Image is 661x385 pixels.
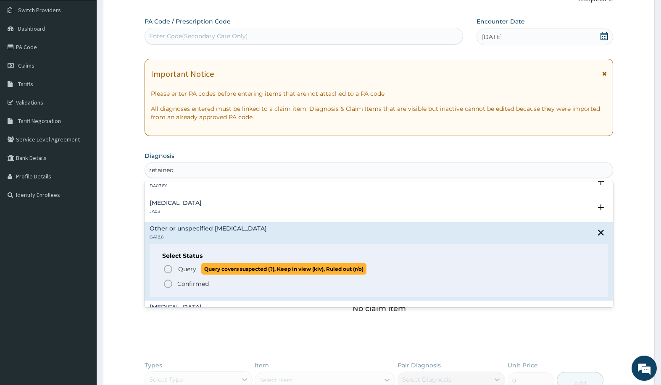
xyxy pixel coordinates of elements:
p: Confirmed [177,280,209,288]
h6: Select Status [162,253,595,259]
h4: [MEDICAL_DATA] [150,200,202,206]
label: Encounter Date [477,17,525,26]
div: Minimize live chat window [138,4,158,24]
p: No claim item [352,304,406,313]
span: Query covers suspected (?), Keep in view (kiv), Ruled out (r/o) [201,263,366,275]
i: open select status [596,306,606,317]
span: Tariff Negotiation [18,117,61,125]
label: PA Code / Prescription Code [145,17,231,26]
i: status option query [163,264,173,274]
h4: [MEDICAL_DATA] [150,304,202,310]
textarea: Type your message and hit 'Enter' [4,229,160,259]
span: We're online! [49,106,116,191]
div: Chat with us now [44,47,141,58]
span: Switch Providers [18,6,61,14]
span: Claims [18,62,34,69]
span: Tariffs [18,80,33,88]
i: status option filled [163,279,173,289]
i: open select status [596,177,606,187]
i: close select status [596,228,606,238]
label: Diagnosis [145,152,174,160]
p: JA03 [150,209,202,215]
p: All diagnoses entered must be linked to a claim item. Diagnosis & Claim Items that are visible bu... [151,105,606,121]
img: d_794563401_company_1708531726252_794563401 [16,42,34,63]
h1: Important Notice [151,69,214,79]
span: Dashboard [18,25,45,32]
span: Query [178,265,196,273]
h4: Other or unspecified [MEDICAL_DATA] [150,225,267,232]
i: open select status [596,202,606,212]
span: [DATE] [482,33,502,41]
div: Enter Code(Secondary Care Only) [149,32,248,40]
p: DA07.6Y [150,183,251,189]
p: Please enter PA codes before entering items that are not attached to a PA code [151,89,606,98]
p: GA18.6 [150,234,267,240]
